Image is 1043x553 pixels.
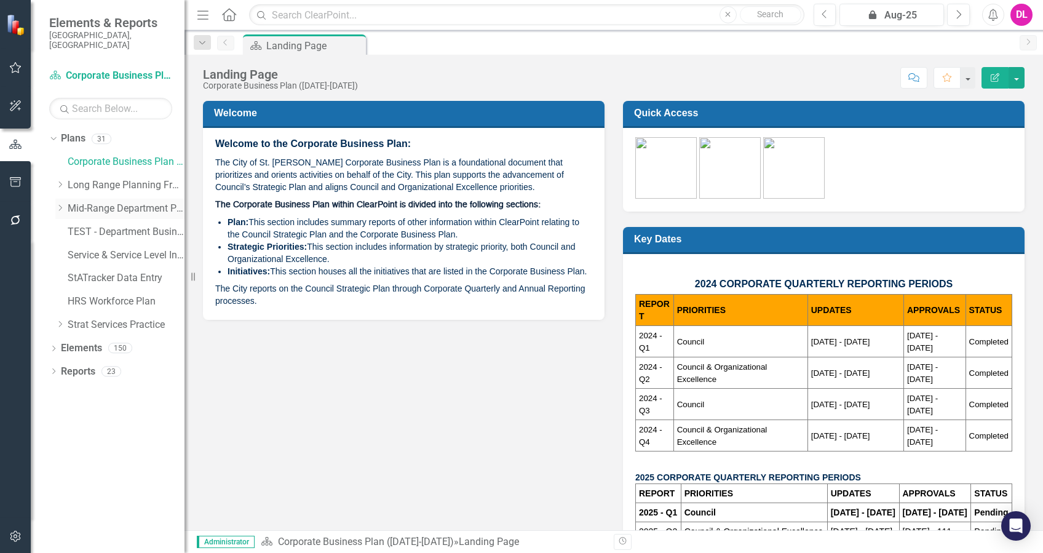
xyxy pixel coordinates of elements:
[807,295,903,326] th: UPDATES
[907,425,938,447] span: [DATE] - [DATE]
[68,295,184,309] a: HRS Workforce Plan
[811,400,870,409] span: [DATE] - [DATE]
[68,318,184,332] a: Strat Services Practice
[831,507,895,517] strong: [DATE] - [DATE]
[974,507,1008,517] strong: Pending
[899,522,971,541] td: [DATE] - 111
[68,249,184,263] a: Service & Service Level Inventory
[228,266,270,276] strong: Initiatives:
[215,201,541,209] span: The Corporate Business Plan within ClearPoint is divided into the following sections:
[61,365,95,379] a: Reports
[677,337,704,346] span: Council
[203,68,358,81] div: Landing Page
[635,472,861,482] strong: 2025 CORPORATE QUARTERLY REPORTING PERIODS
[971,522,1012,541] td: Pending
[899,484,971,503] th: APPROVALS
[907,394,938,415] span: [DATE] - [DATE]
[903,507,967,517] strong: [DATE] - [DATE]
[684,507,716,517] strong: Council
[811,337,870,346] span: [DATE] - [DATE]
[68,155,184,169] a: Corporate Business Plan ([DATE]-[DATE])
[969,337,1009,346] span: Completed
[677,425,767,447] span: Council & Organizational Excellence
[677,362,767,384] span: Council & Organizational Excellence
[757,9,783,19] span: Search
[108,343,132,354] div: 150
[228,242,304,252] strong: Strategic Priorities
[969,400,1009,409] span: Completed
[639,331,662,352] span: 2024 - Q1
[49,15,172,30] span: Elements & Reports
[635,137,697,199] img: CBP-green%20v2.png
[228,265,592,277] li: This section houses all the initiatives that are listed in the Corporate Business Plan.
[811,368,870,378] span: [DATE] - [DATE]
[68,271,184,285] a: StATracker Data Entry
[839,4,944,26] button: Aug-25
[763,137,825,199] img: Training-green%20v2.png
[49,30,172,50] small: [GEOGRAPHIC_DATA], [GEOGRAPHIC_DATA]
[969,368,1009,378] span: Completed
[278,536,454,547] a: Corporate Business Plan ([DATE]-[DATE])
[971,484,1012,503] th: STATUS
[699,137,761,199] img: Assignments.png
[639,362,662,384] span: 2024 - Q2
[92,133,111,144] div: 31
[1010,4,1033,26] button: DL
[903,295,966,326] th: APPROVALS
[907,362,938,384] span: [DATE] - [DATE]
[68,225,184,239] a: TEST - Department Business Plan
[68,178,184,193] a: Long Range Planning Framework
[827,522,899,541] td: [DATE] - [DATE]
[266,38,363,54] div: Landing Page
[101,366,121,376] div: 23
[49,98,172,119] input: Search Below...
[827,484,899,503] th: UPDATES
[61,132,85,146] a: Plans
[636,522,681,541] td: 2025 - Q2
[1001,511,1031,541] div: Open Intercom Messenger
[6,14,28,36] img: ClearPoint Strategy
[459,536,519,547] div: Landing Page
[228,217,248,227] strong: Plan:
[639,425,662,447] span: 2024 - Q4
[228,241,592,265] li: This section includes information by strategic priority, both Council and Organizational Excellence.
[249,4,804,26] input: Search ClearPoint...
[203,81,358,90] div: Corporate Business Plan ([DATE]-[DATE])
[261,535,605,549] div: »
[811,431,870,440] span: [DATE] - [DATE]
[844,8,940,23] div: Aug-25
[61,341,102,356] a: Elements
[215,154,592,196] p: The City of St. [PERSON_NAME] Corporate Business Plan is a foundational document that prioritizes...
[639,394,662,415] span: 2024 - Q3
[214,107,598,119] h3: Welcome
[681,522,827,541] td: Council & Organizational Excellence
[68,202,184,216] a: Mid-Range Department Plans
[740,6,801,23] button: Search
[634,107,1018,119] h3: Quick Access
[639,507,677,517] strong: 2025 - Q1
[634,233,1018,245] h3: Key Dates
[673,295,807,326] th: PRIORITIES
[215,284,585,306] span: The City reports on the Council Strategic Plan through Corporate Quarterly and Annual Reporting p...
[677,400,704,409] span: Council
[636,484,681,503] th: REPORT
[215,138,411,149] span: Welcome to the Corporate Business Plan:
[907,331,938,352] span: [DATE] - [DATE]
[197,536,255,548] span: Administrator
[49,69,172,83] a: Corporate Business Plan ([DATE]-[DATE])
[636,295,674,326] th: REPORT
[681,484,827,503] th: PRIORITIES
[695,279,953,289] span: 2024 CORPORATE QUARTERLY REPORTING PERIODS
[966,295,1012,326] th: STATUS
[969,431,1009,440] span: Completed
[228,216,592,241] li: This section includes summary reports of other information within ClearPoint relating to the Coun...
[304,242,307,252] strong: :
